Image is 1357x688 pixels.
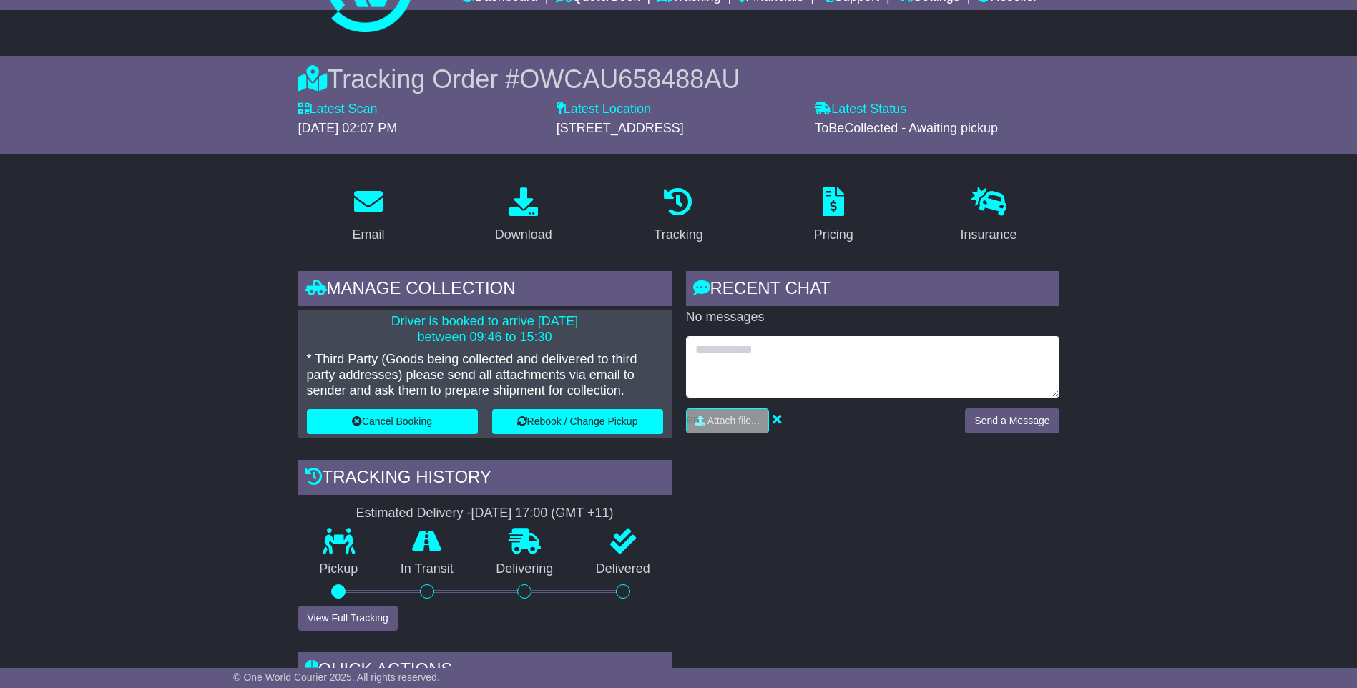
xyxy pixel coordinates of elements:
a: Pricing [805,182,863,250]
span: © One World Courier 2025. All rights reserved. [233,672,440,683]
span: ToBeCollected - Awaiting pickup [815,121,998,135]
div: RECENT CHAT [686,271,1059,310]
p: In Transit [379,561,475,577]
label: Latest Location [557,102,651,117]
p: Delivered [574,561,672,577]
label: Latest Scan [298,102,378,117]
a: Tracking [645,182,712,250]
div: Pricing [814,225,853,245]
span: [STREET_ADDRESS] [557,121,684,135]
p: No messages [686,310,1059,325]
label: Latest Status [815,102,906,117]
p: Driver is booked to arrive [DATE] between 09:46 to 15:30 [307,314,663,345]
a: Email [343,182,393,250]
p: Pickup [298,561,380,577]
div: Manage collection [298,271,672,310]
span: [DATE] 02:07 PM [298,121,398,135]
div: [DATE] 17:00 (GMT +11) [471,506,614,521]
a: Download [486,182,562,250]
button: Cancel Booking [307,409,478,434]
div: Insurance [961,225,1017,245]
div: Tracking history [298,460,672,498]
div: Download [495,225,552,245]
div: Email [352,225,384,245]
span: OWCAU658488AU [519,64,740,94]
div: Tracking [654,225,702,245]
div: Tracking Order # [298,64,1059,94]
p: Delivering [475,561,575,577]
button: Rebook / Change Pickup [492,409,663,434]
p: * Third Party (Goods being collected and delivered to third party addresses) please send all atta... [307,352,663,398]
div: Estimated Delivery - [298,506,672,521]
a: Insurance [951,182,1027,250]
button: View Full Tracking [298,606,398,631]
button: Send a Message [965,408,1059,433]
